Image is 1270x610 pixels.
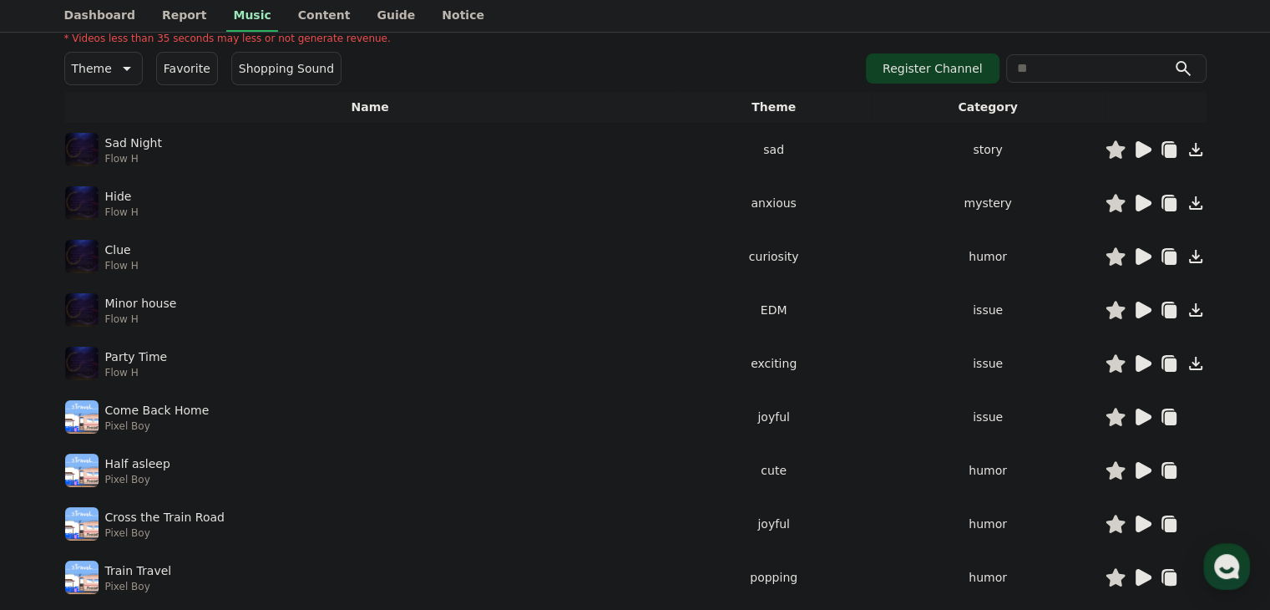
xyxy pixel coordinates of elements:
[105,580,172,593] p: Pixel Boy
[105,135,162,152] p: Sad Night
[872,444,1105,497] td: humor
[676,123,872,176] td: sad
[65,240,99,273] img: music
[676,497,872,551] td: joyful
[866,53,999,84] button: Register Channel
[65,507,99,541] img: music
[872,176,1105,230] td: mystery
[105,562,172,580] p: Train Travel
[676,283,872,337] td: EDM
[105,188,132,206] p: Hide
[872,390,1105,444] td: issue
[872,337,1105,390] td: issue
[105,419,210,433] p: Pixel Boy
[105,509,225,526] p: Cross the Train Road
[676,390,872,444] td: joyful
[105,473,170,486] p: Pixel Boy
[64,92,676,123] th: Name
[5,471,110,513] a: Home
[105,259,139,272] p: Flow H
[65,454,99,487] img: music
[676,230,872,283] td: curiosity
[65,293,99,327] img: music
[105,348,168,366] p: Party Time
[676,337,872,390] td: exciting
[105,455,170,473] p: Half asleep
[65,133,99,166] img: music
[231,52,342,85] button: Shopping Sound
[105,313,177,326] p: Flow H
[105,295,177,313] p: Minor house
[872,497,1105,551] td: humor
[105,152,162,165] p: Flow H
[105,241,131,259] p: Clue
[676,176,872,230] td: anxious
[139,497,188,511] span: Messages
[65,561,99,594] img: music
[872,551,1105,604] td: humor
[676,444,872,497] td: cute
[872,123,1105,176] td: story
[65,347,99,380] img: music
[676,92,872,123] th: Theme
[64,32,391,45] p: * Videos less than 35 seconds may less or not generate revenue.
[872,92,1105,123] th: Category
[872,230,1105,283] td: humor
[65,186,99,220] img: music
[105,526,225,540] p: Pixel Boy
[105,206,139,219] p: Flow H
[676,551,872,604] td: popping
[72,57,112,80] p: Theme
[105,366,168,379] p: Flow H
[64,52,143,85] button: Theme
[105,402,210,419] p: Come Back Home
[43,496,72,510] span: Home
[110,471,215,513] a: Messages
[872,283,1105,337] td: issue
[215,471,321,513] a: Settings
[247,496,288,510] span: Settings
[65,400,99,434] img: music
[156,52,218,85] button: Favorite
